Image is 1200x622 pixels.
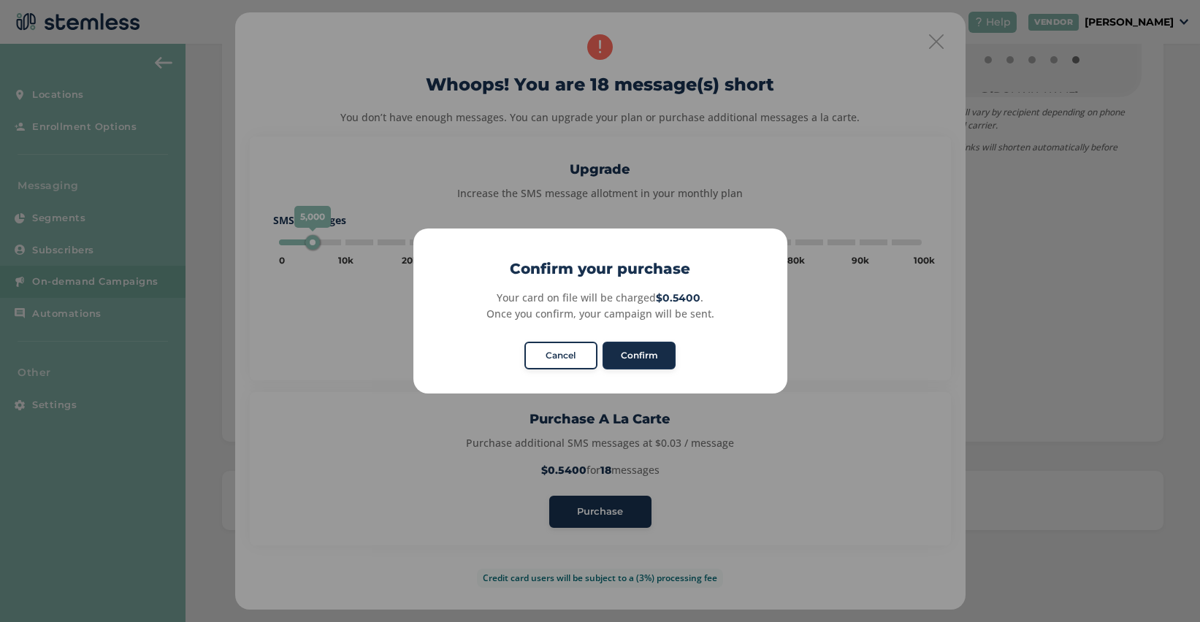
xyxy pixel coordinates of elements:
h2: Confirm your purchase [413,258,787,280]
div: Your card on file will be charged . Once you confirm, your campaign will be sent. [429,290,771,321]
iframe: Chat Widget [1127,552,1200,622]
button: Confirm [603,342,676,369]
strong: $0.5400 [656,291,700,304]
button: Cancel [524,342,597,369]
